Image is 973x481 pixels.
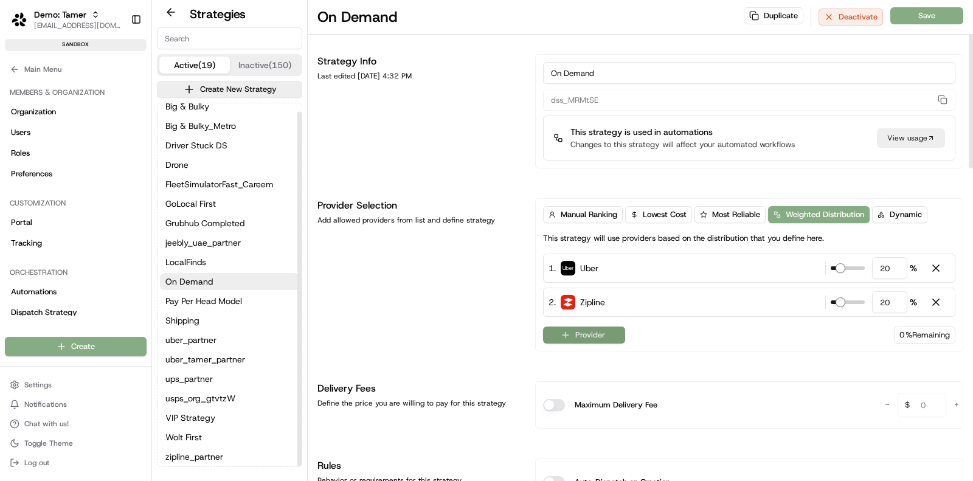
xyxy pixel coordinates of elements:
button: Most Reliable [694,206,766,223]
span: % [910,296,917,308]
button: Settings [5,376,147,393]
span: Pylon [121,206,147,215]
div: Customization [5,193,147,213]
button: Grubhub Completed [160,215,299,232]
label: Maximum Delivery Fee [575,399,657,411]
button: Main Menu [5,61,147,78]
div: 💻 [103,177,113,187]
button: Duplicate [744,7,803,24]
div: Start new chat [41,116,199,128]
a: Automations [5,282,147,302]
span: Demo: Tamer [34,9,86,21]
span: Log out [24,458,49,468]
div: 1 . [549,261,598,275]
span: % [910,262,917,274]
div: Define the price you are willing to pay for this strategy [317,398,521,408]
div: Members & Organization [5,83,147,102]
span: Most Reliable [712,209,760,220]
span: [EMAIL_ADDRESS][DOMAIN_NAME] [34,21,121,30]
button: Wolt First [160,429,299,446]
span: Weighted Distribution [786,209,864,220]
a: Organization [5,102,147,122]
div: sandbox [5,39,147,51]
span: Knowledge Base [24,176,93,188]
button: Driver Stuck DS [160,137,299,154]
h1: Provider Selection [317,198,521,213]
button: Provider [543,327,625,344]
span: usps_org_gtvtzW [165,392,235,404]
span: Chat with us! [24,419,69,429]
p: Welcome 👋 [12,48,221,67]
span: Settings [24,380,52,390]
button: Log out [5,454,147,471]
a: 📗Knowledge Base [7,171,98,193]
div: 0 [894,327,955,344]
span: On Demand [165,275,213,288]
span: FleetSimulatorFast_Careem [165,178,274,190]
span: Pay Per Head Model [165,295,242,307]
img: Demo: Tamer [10,10,29,29]
a: Powered byPylon [86,205,147,215]
button: Save [890,7,963,24]
h1: Delivery Fees [317,381,521,396]
span: Automations [11,286,57,297]
button: LocalFinds [160,254,299,271]
a: Pay Per Head Model [160,292,299,310]
span: Zipline [580,296,605,308]
button: Big & Bulky [160,98,299,115]
a: Users [5,123,147,142]
span: Dispatch Strategy [11,307,77,318]
span: Toggle Theme [24,438,73,448]
div: Orchestration [5,263,147,282]
button: uber_partner [160,331,299,348]
input: Search [157,27,302,49]
button: Dynamic [872,206,927,223]
span: % Remaining [905,330,950,341]
button: Notifications [5,396,147,413]
a: Dispatch Strategy [5,303,147,322]
p: This strategy will use providers based on the distribution that you define here. [543,233,824,244]
span: Driver Stuck DS [165,139,227,151]
a: Roles [5,144,147,163]
button: On Demand [160,273,299,290]
a: Portal [5,213,147,232]
input: Clear [32,78,201,91]
img: Nash [12,12,36,36]
span: Users [11,127,30,138]
span: jeebly_uae_partner [165,237,241,249]
span: Portal [11,217,32,228]
a: ups_partner [160,370,299,387]
p: Changes to this strategy will affect your automated workflows [570,139,795,150]
button: jeebly_uae_partner [160,234,299,251]
a: Preferences [5,164,147,184]
button: Big & Bulky_Metro [160,117,299,134]
button: Toggle Theme [5,435,147,452]
span: Big & Bulky_Metro [165,120,236,132]
button: Chat with us! [5,415,147,432]
button: Create New Strategy [157,81,302,98]
h1: Strategy Info [317,54,521,69]
button: zipline_partner [160,448,299,465]
span: Main Menu [24,64,61,74]
button: Drone [160,156,299,173]
a: FleetSimulatorFast_Careem [160,176,299,193]
img: zipline_logo.png [561,295,575,310]
span: Tracking [11,238,42,249]
span: uber_tamer_partner [165,353,245,365]
span: $ [900,395,915,419]
a: VIP Strategy [160,409,299,426]
p: This strategy is used in automations [570,126,795,138]
button: Shipping [160,312,299,329]
button: GoLocal First [160,195,299,212]
button: usps_org_gtvtzW [160,390,299,407]
span: Create [71,341,95,352]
